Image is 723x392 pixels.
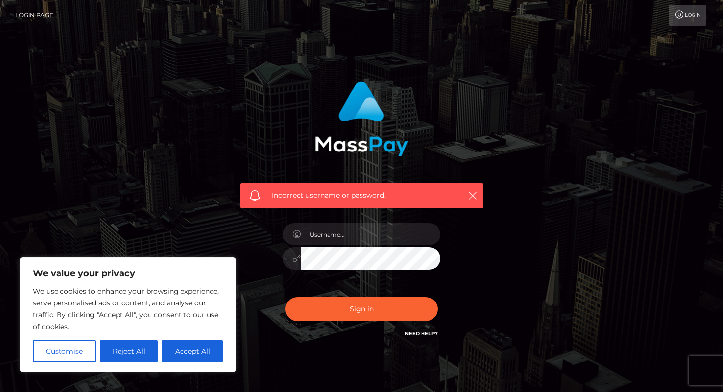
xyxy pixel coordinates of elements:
input: Username... [301,223,440,245]
span: Incorrect username or password. [272,190,452,201]
button: Customise [33,340,96,362]
p: We value your privacy [33,268,223,279]
a: Login Page [15,5,53,26]
button: Sign in [285,297,438,321]
div: We value your privacy [20,257,236,372]
button: Reject All [100,340,158,362]
a: Login [669,5,706,26]
button: Accept All [162,340,223,362]
img: MassPay Login [315,81,408,156]
a: Need Help? [405,331,438,337]
p: We use cookies to enhance your browsing experience, serve personalised ads or content, and analys... [33,285,223,332]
